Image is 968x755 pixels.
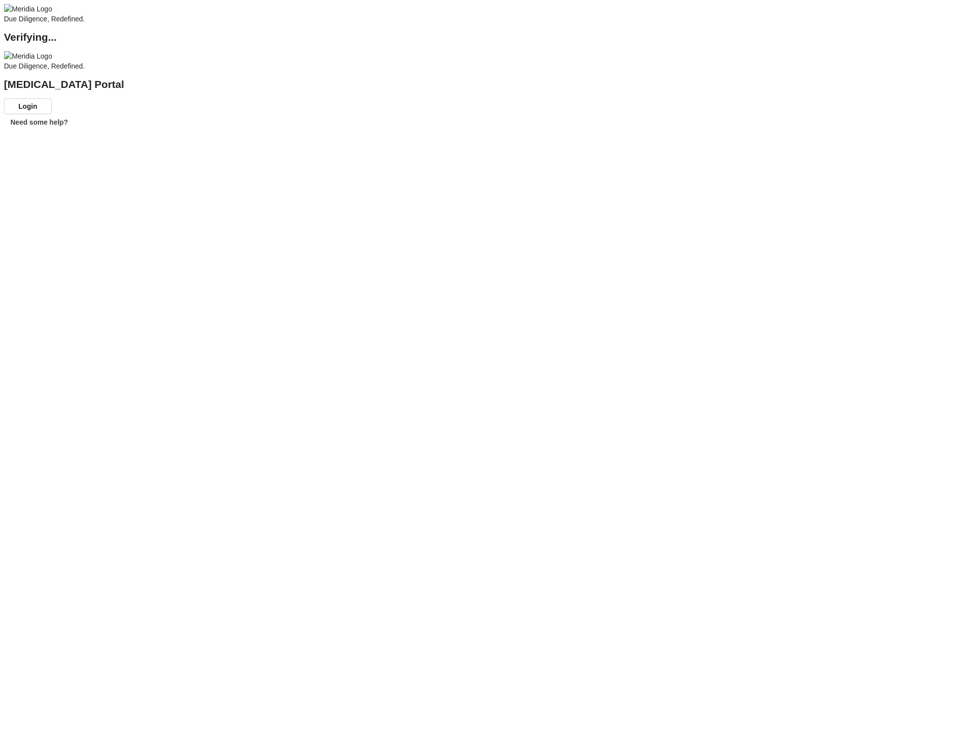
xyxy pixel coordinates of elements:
span: Due Diligence, Redefined. [4,62,85,70]
img: Meridia Logo [4,51,52,61]
h2: Verifying... [4,32,964,42]
span: Due Diligence, Redefined. [4,15,85,23]
h2: [MEDICAL_DATA] Portal [4,79,964,89]
button: Login [4,98,52,114]
button: Need some help? [4,114,74,130]
img: Meridia Logo [4,4,52,14]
